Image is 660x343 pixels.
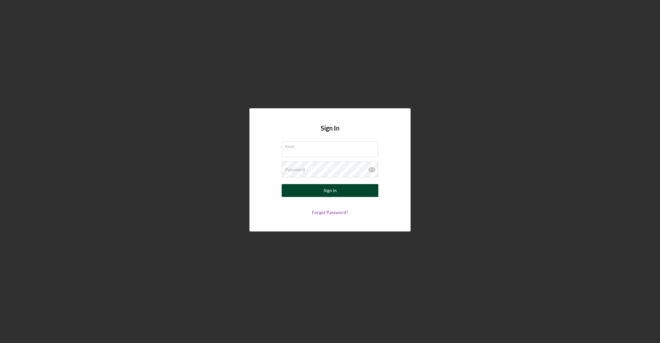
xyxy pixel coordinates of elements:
[312,210,348,215] a: Forgot Password?
[285,142,378,149] label: Email
[285,167,305,172] label: Password
[282,184,378,197] button: Sign In
[324,184,337,197] div: Sign In
[321,124,339,142] h4: Sign In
